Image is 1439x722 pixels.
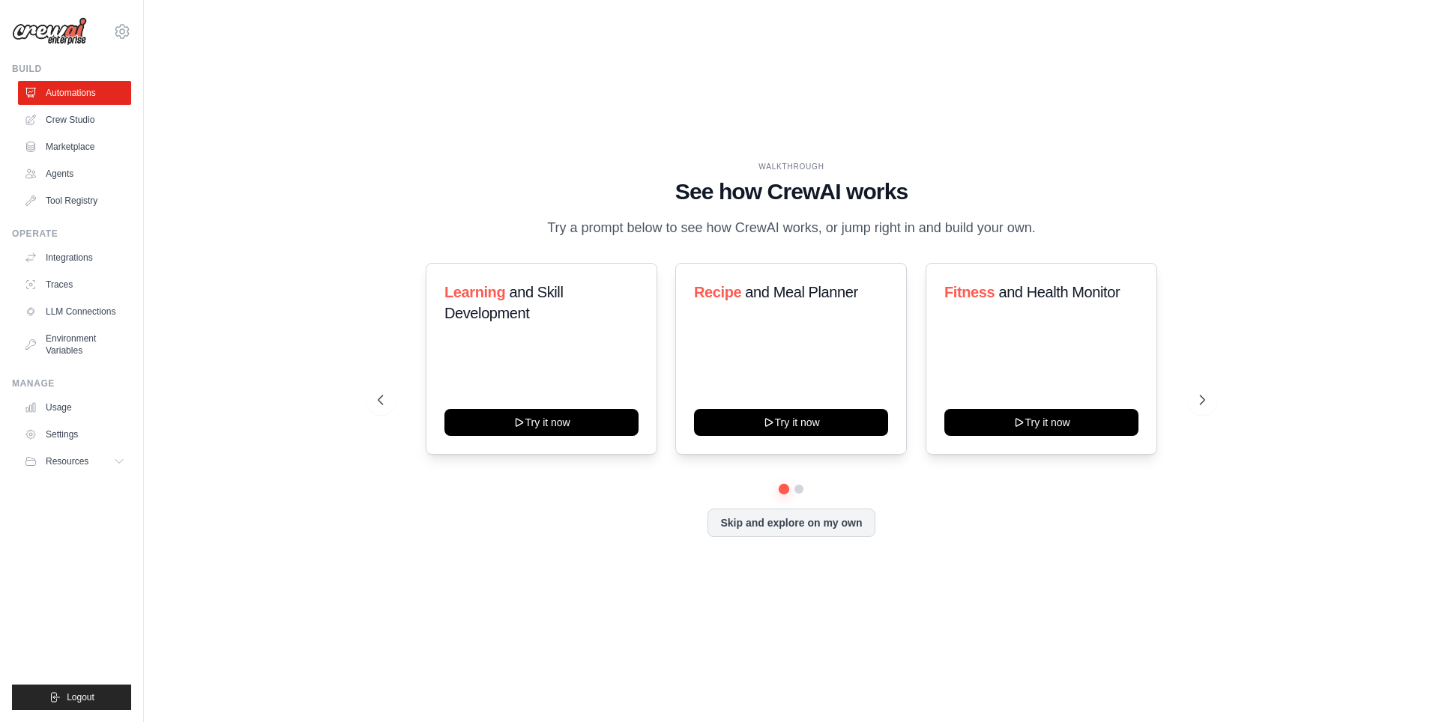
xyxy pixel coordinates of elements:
[18,300,131,324] a: LLM Connections
[18,189,131,213] a: Tool Registry
[378,178,1205,205] h1: See how CrewAI works
[18,135,131,159] a: Marketplace
[18,162,131,186] a: Agents
[708,509,875,537] button: Skip and explore on my own
[12,377,131,389] div: Manage
[18,246,131,270] a: Integrations
[540,217,1043,239] p: Try a prompt below to see how CrewAI works, or jump right in and build your own.
[18,108,131,132] a: Crew Studio
[67,691,94,703] span: Logout
[694,409,888,436] button: Try it now
[378,161,1205,172] div: WALKTHROUGH
[18,273,131,297] a: Traces
[944,284,995,300] span: Fitness
[18,449,131,473] button: Resources
[18,395,131,419] a: Usage
[12,685,131,710] button: Logout
[18,422,131,446] a: Settings
[444,409,639,436] button: Try it now
[944,409,1138,436] button: Try it now
[18,81,131,105] a: Automations
[12,17,87,46] img: Logo
[694,284,741,300] span: Recipe
[18,327,131,362] a: Environment Variables
[746,284,858,300] span: and Meal Planner
[444,284,505,300] span: Learning
[998,284,1120,300] span: and Health Monitor
[12,63,131,75] div: Build
[46,455,88,467] span: Resources
[12,228,131,240] div: Operate
[1364,650,1439,722] iframe: Chat Widget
